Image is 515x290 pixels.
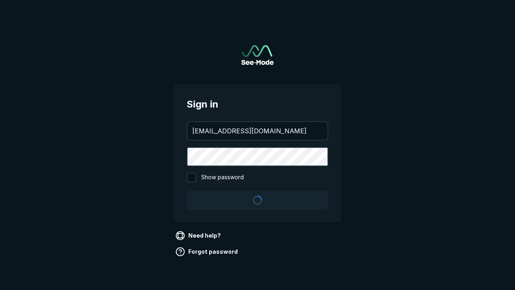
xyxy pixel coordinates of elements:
span: Sign in [187,97,328,112]
img: See-Mode Logo [241,45,274,65]
span: Show password [201,173,244,182]
a: Go to sign in [241,45,274,65]
a: Forgot password [174,245,241,258]
input: your@email.com [187,122,328,140]
a: Need help? [174,229,224,242]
